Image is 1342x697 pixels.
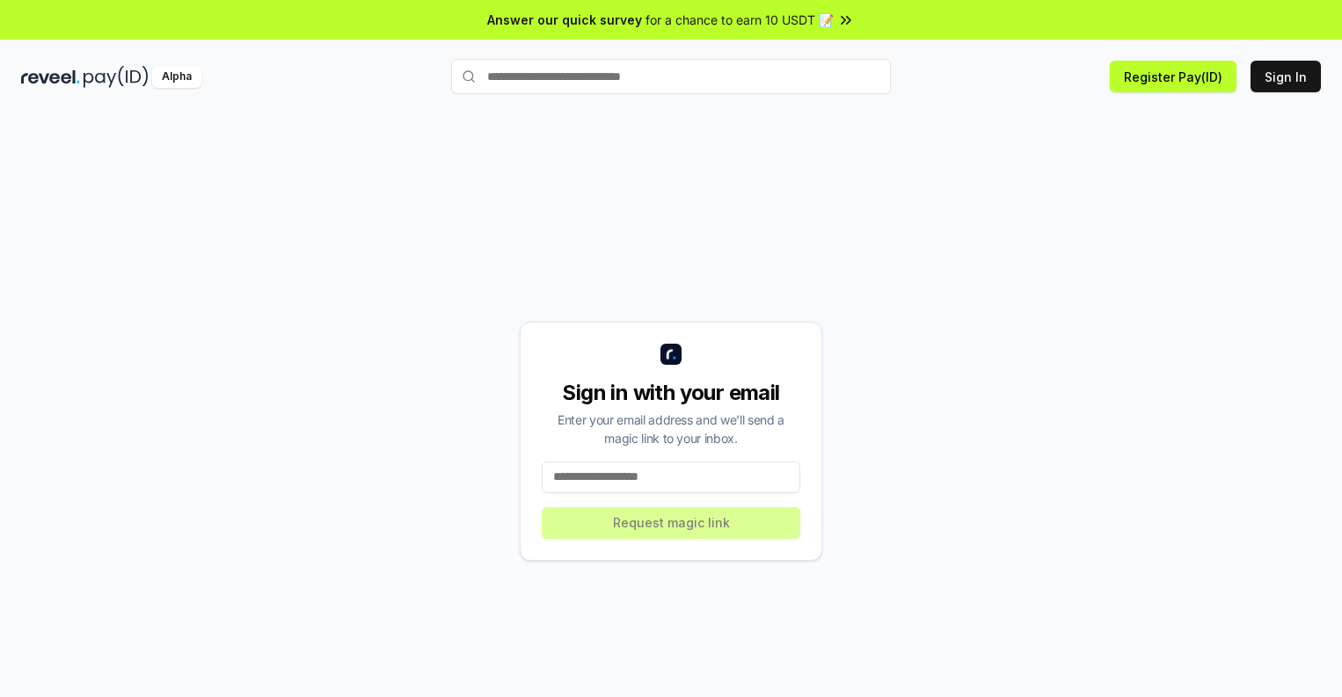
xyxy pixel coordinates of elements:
img: logo_small [660,344,682,365]
div: Sign in with your email [542,379,800,407]
button: Sign In [1251,61,1321,92]
div: Alpha [152,66,201,88]
span: Answer our quick survey [487,11,642,29]
div: Enter your email address and we’ll send a magic link to your inbox. [542,410,800,447]
button: Register Pay(ID) [1110,61,1236,92]
img: pay_id [84,66,149,88]
span: for a chance to earn 10 USDT 📝 [645,11,834,29]
img: reveel_dark [21,66,80,88]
